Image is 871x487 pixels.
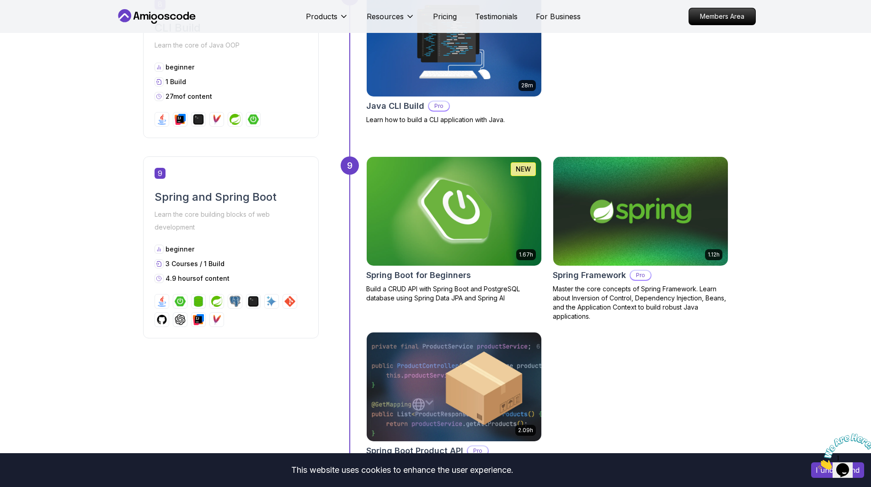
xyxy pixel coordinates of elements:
[175,114,186,125] img: intellij logo
[811,462,864,478] button: Accept cookies
[211,314,222,325] img: maven logo
[518,427,533,434] p: 2.09h
[366,115,542,124] p: Learn how to build a CLI application with Java.
[230,114,240,125] img: spring logo
[248,114,259,125] img: spring-boot logo
[155,208,307,234] p: Learn the core building blocks of web development
[521,82,533,89] p: 28m
[175,314,186,325] img: chatgpt logo
[284,296,295,307] img: git logo
[7,460,797,480] div: This website uses cookies to enhance the user experience.
[689,8,756,25] a: Members Area
[166,260,198,268] span: 3 Courses
[156,114,167,125] img: java logo
[433,11,457,22] a: Pricing
[4,4,7,11] span: 1
[193,314,204,325] img: intellij logo
[200,260,224,268] span: / 1 Build
[553,284,728,321] p: Master the core concepts of Spring Framework. Learn about Inversion of Control, Dependency Inject...
[631,271,651,280] p: Pro
[155,190,307,204] h2: Spring and Spring Boot
[193,114,204,125] img: terminal logo
[155,168,166,179] span: 9
[156,314,167,325] img: github logo
[193,296,204,307] img: spring-data-jpa logo
[248,296,259,307] img: terminal logo
[230,296,240,307] img: postgres logo
[4,4,60,40] img: Chat attention grabber
[166,78,186,86] span: 1 Build
[362,154,545,268] img: Spring Boot for Beginners card
[516,165,531,174] p: NEW
[366,156,542,303] a: Spring Boot for Beginners card1.67hNEWSpring Boot for BeginnersBuild a CRUD API with Spring Boot ...
[689,8,755,25] p: Members Area
[166,245,194,254] p: beginner
[366,269,471,282] h2: Spring Boot for Beginners
[166,274,230,283] p: 4.9 hours of content
[155,39,307,52] p: Learn the core of Java OOP
[266,296,277,307] img: ai logo
[211,114,222,125] img: maven logo
[366,444,463,457] h2: Spring Boot Product API
[366,100,424,112] h2: Java CLI Build
[553,156,728,321] a: Spring Framework card1.12hSpring FrameworkProMaster the core concepts of Spring Framework. Learn ...
[306,11,348,29] button: Products
[814,430,871,473] iframe: chat widget
[166,63,194,72] p: beginner
[175,296,186,307] img: spring-boot logo
[341,156,359,175] div: 9
[536,11,581,22] a: For Business
[367,332,541,441] img: Spring Boot Product API card
[429,102,449,111] p: Pro
[475,11,518,22] a: Testimonials
[519,251,533,258] p: 1.67h
[367,11,404,22] p: Resources
[166,92,212,101] p: 27m of content
[366,284,542,303] p: Build a CRUD API with Spring Boot and PostgreSQL database using Spring Data JPA and Spring AI
[211,296,222,307] img: spring logo
[367,11,415,29] button: Resources
[708,251,720,258] p: 1.12h
[156,296,167,307] img: java logo
[366,332,542,478] a: Spring Boot Product API card2.09hSpring Boot Product APIProBuild a fully functional Product API f...
[553,157,728,266] img: Spring Framework card
[306,11,337,22] p: Products
[553,269,626,282] h2: Spring Framework
[468,446,488,455] p: Pro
